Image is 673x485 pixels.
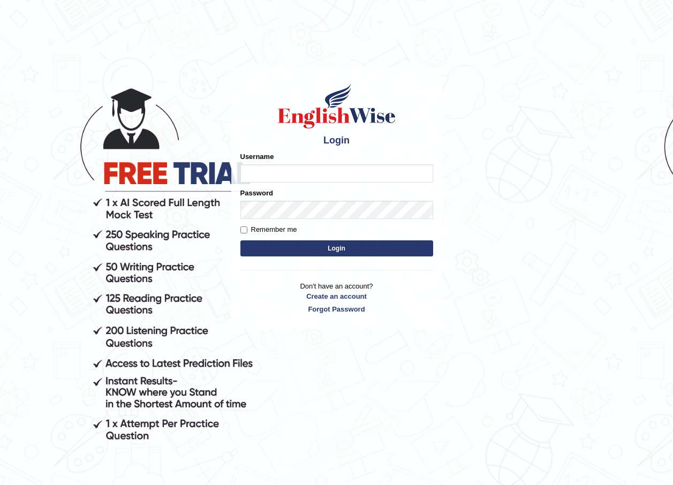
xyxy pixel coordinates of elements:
[240,224,297,235] label: Remember me
[240,151,274,162] label: Username
[240,291,433,301] a: Create an account
[240,135,433,146] h4: Login
[276,82,398,130] img: Logo of English Wise sign in for intelligent practice with AI
[240,188,273,198] label: Password
[240,240,433,256] button: Login
[240,226,247,233] input: Remember me
[240,304,433,314] a: Forgot Password
[240,281,433,314] p: Don't have an account?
